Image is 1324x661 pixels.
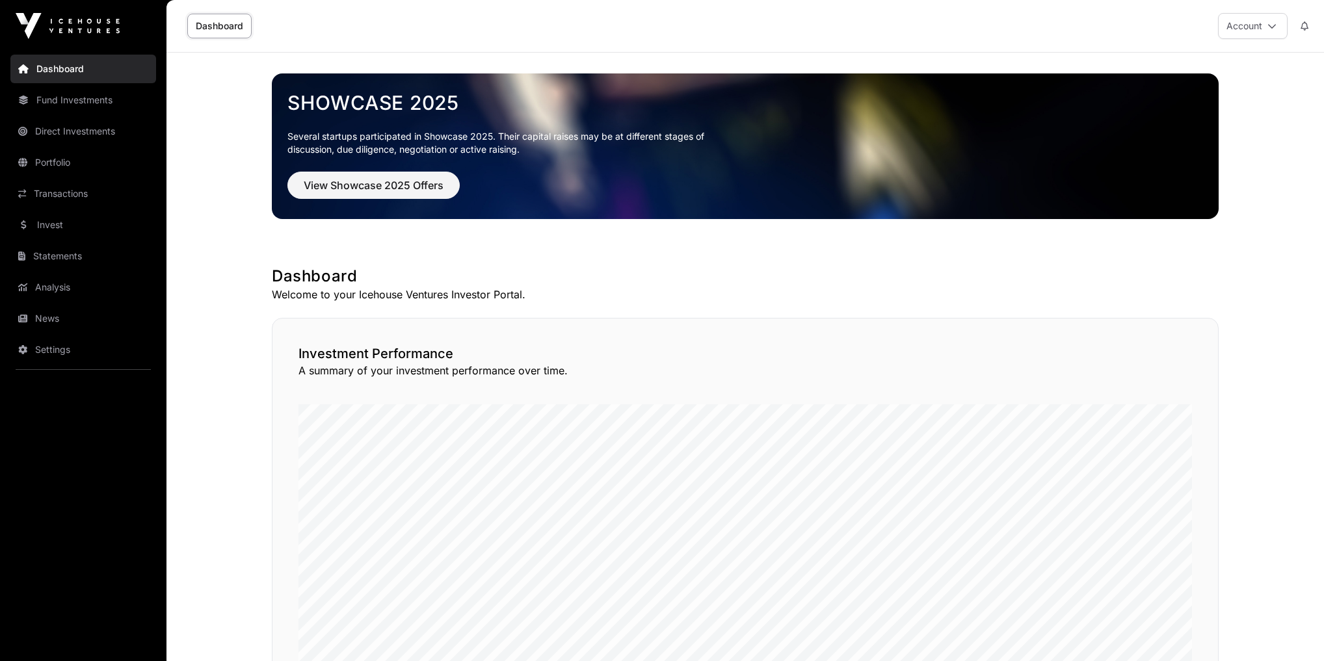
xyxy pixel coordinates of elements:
[10,117,156,146] a: Direct Investments
[10,179,156,208] a: Transactions
[10,148,156,177] a: Portfolio
[298,344,1192,363] h2: Investment Performance
[272,73,1219,219] img: Showcase 2025
[272,287,1219,302] p: Welcome to your Icehouse Ventures Investor Portal.
[287,185,460,198] a: View Showcase 2025 Offers
[304,177,444,193] span: View Showcase 2025 Offers
[287,130,724,156] p: Several startups participated in Showcase 2025. Their capital raises may be at different stages o...
[287,91,1203,114] a: Showcase 2025
[16,13,120,39] img: Icehouse Ventures Logo
[10,273,156,302] a: Analysis
[10,304,156,333] a: News
[10,86,156,114] a: Fund Investments
[1259,599,1324,661] iframe: Chat Widget
[10,211,156,239] a: Invest
[10,242,156,270] a: Statements
[287,172,460,199] button: View Showcase 2025 Offers
[187,14,252,38] a: Dashboard
[10,335,156,364] a: Settings
[298,363,1192,378] p: A summary of your investment performance over time.
[272,266,1219,287] h1: Dashboard
[1218,13,1288,39] button: Account
[10,55,156,83] a: Dashboard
